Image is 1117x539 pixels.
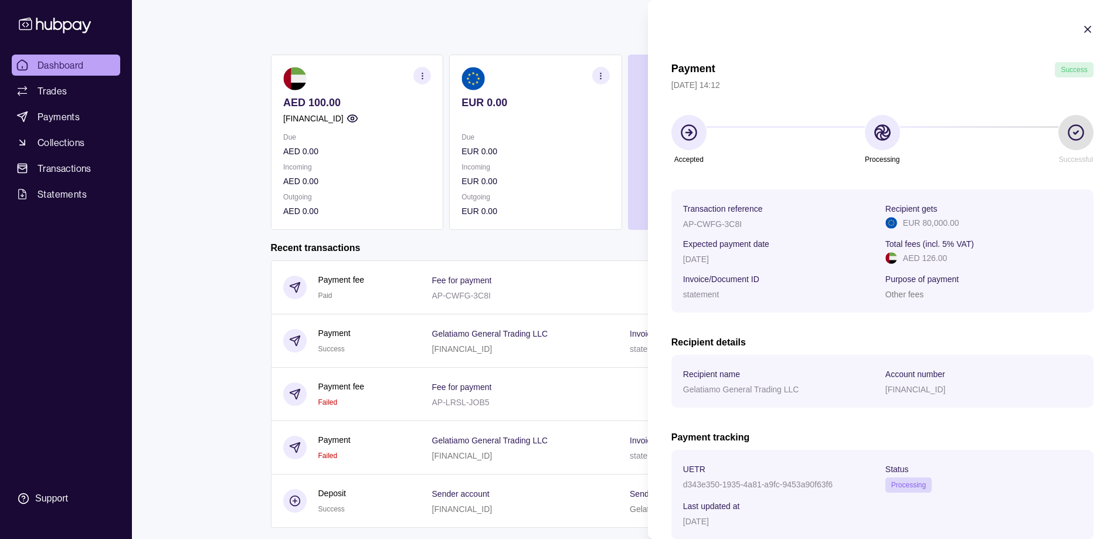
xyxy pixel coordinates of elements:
p: AED 126.00 [903,252,948,265]
p: Recipient gets [885,204,938,213]
p: Accepted [674,153,704,166]
p: Transaction reference [683,204,763,213]
p: Processing [865,153,899,166]
img: ae [885,252,897,264]
h2: Recipient details [671,336,1094,349]
p: Account number [885,369,945,379]
h1: Payment [671,62,715,77]
p: Invoice/Document ID [683,274,759,284]
p: [DATE] 14:12 [671,79,1094,91]
span: Success [1061,66,1088,74]
p: Recipient name [683,369,740,379]
p: Last updated at [683,501,740,511]
p: [FINANCIAL_ID] [885,385,946,394]
span: Processing [891,481,926,489]
h2: Payment tracking [671,431,1094,444]
p: AP-CWFG-3C8I [683,219,742,229]
p: [DATE] [683,517,709,526]
p: statement [683,290,719,299]
p: Status [885,465,909,474]
p: d343e350-1935-4a81-a9fc-9453a90f63f6 [683,480,833,489]
img: eu [885,217,897,229]
p: [DATE] [683,255,709,264]
p: Other fees [885,290,924,299]
p: Gelatiamo General Trading LLC [683,385,799,394]
p: Successful [1059,153,1093,166]
p: Expected payment date [683,239,769,249]
p: UETR [683,465,705,474]
p: EUR 80,000.00 [903,216,959,229]
p: Purpose of payment [885,274,959,284]
p: Total fees (incl. 5% VAT) [885,239,974,249]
